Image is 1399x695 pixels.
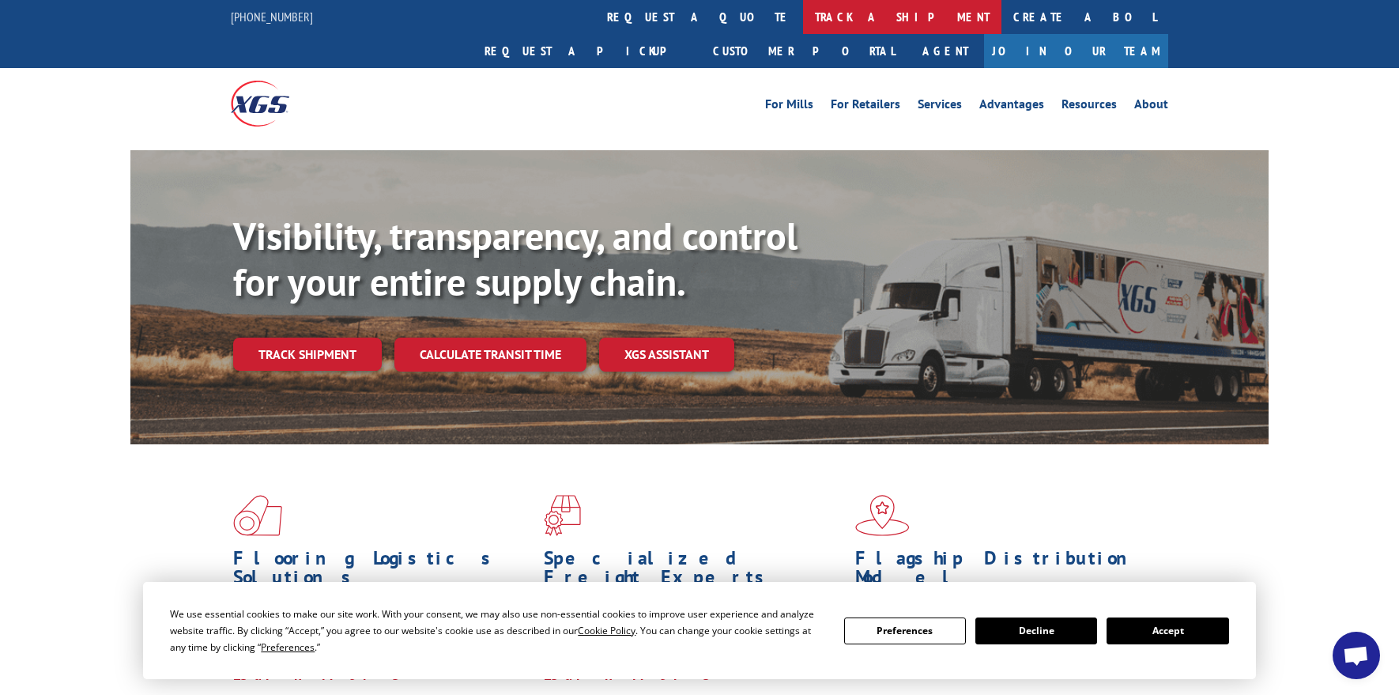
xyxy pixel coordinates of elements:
[975,618,1097,644] button: Decline
[855,549,1154,595] h1: Flagship Distribution Model
[233,495,282,536] img: xgs-icon-total-supply-chain-intelligence-red
[233,338,382,371] a: Track shipment
[170,606,824,655] div: We use essential cookies to make our site work. With your consent, we may also use non-essential ...
[831,98,900,115] a: For Retailers
[261,640,315,654] span: Preferences
[844,618,966,644] button: Preferences
[1333,632,1380,679] div: Open chat
[233,211,798,306] b: Visibility, transparency, and control for your entire supply chain.
[1062,98,1117,115] a: Resources
[544,495,581,536] img: xgs-icon-focused-on-flooring-red
[394,338,586,372] a: Calculate transit time
[1107,618,1228,644] button: Accept
[701,34,907,68] a: Customer Portal
[233,549,532,595] h1: Flooring Logistics Solutions
[855,495,910,536] img: xgs-icon-flagship-distribution-model-red
[979,98,1044,115] a: Advantages
[578,624,635,637] span: Cookie Policy
[907,34,984,68] a: Agent
[918,98,962,115] a: Services
[231,9,313,25] a: [PHONE_NUMBER]
[1134,98,1168,115] a: About
[473,34,701,68] a: Request a pickup
[984,34,1168,68] a: Join Our Team
[765,98,813,115] a: For Mills
[599,338,734,372] a: XGS ASSISTANT
[544,549,843,595] h1: Specialized Freight Experts
[233,666,430,684] a: Learn More >
[143,582,1256,679] div: Cookie Consent Prompt
[544,666,741,684] a: Learn More >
